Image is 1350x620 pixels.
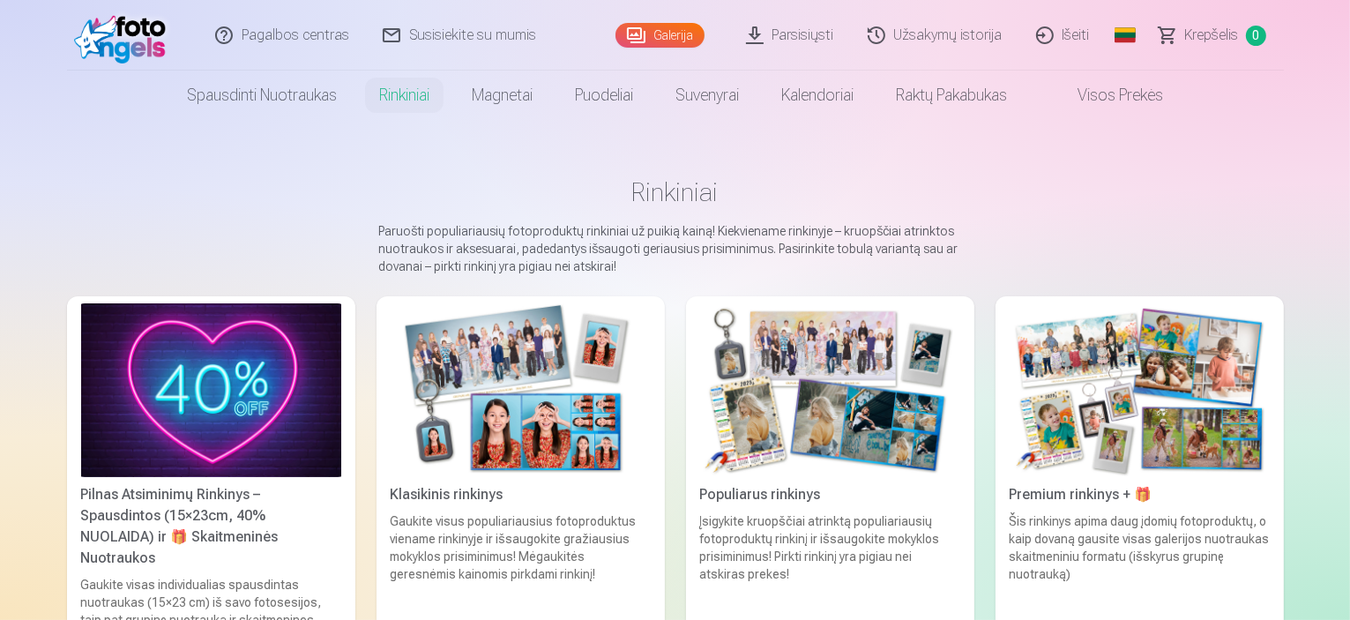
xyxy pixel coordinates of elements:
[81,176,1270,208] h1: Rinkiniai
[875,71,1028,120] a: Raktų pakabukas
[358,71,451,120] a: Rinkiniai
[81,303,341,477] img: Pilnas Atsiminimų Rinkinys – Spausdintos (15×23cm, 40% NUOLAIDA) ir 🎁 Skaitmeninės Nuotraukos
[554,71,654,120] a: Puodeliai
[654,71,760,120] a: Suvenyrai
[74,7,175,63] img: /fa5
[384,484,658,505] div: Klasikinis rinkinys
[391,303,651,477] img: Klasikinis rinkinys
[760,71,875,120] a: Kalendoriai
[451,71,554,120] a: Magnetai
[74,484,348,569] div: Pilnas Atsiminimų Rinkinys – Spausdintos (15×23cm, 40% NUOLAIDA) ir 🎁 Skaitmeninės Nuotraukos
[1246,26,1266,46] span: 0
[379,222,972,275] p: Paruošti populiariausių fotoproduktų rinkiniai už puikią kainą! Kiekviename rinkinyje – kruopščia...
[1028,71,1184,120] a: Visos prekės
[1010,303,1270,477] img: Premium rinkinys + 🎁
[166,71,358,120] a: Spausdinti nuotraukas
[693,484,967,505] div: Populiarus rinkinys
[1003,484,1277,505] div: Premium rinkinys + 🎁
[615,23,705,48] a: Galerija
[1185,25,1239,46] span: Krepšelis
[700,303,960,477] img: Populiarus rinkinys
